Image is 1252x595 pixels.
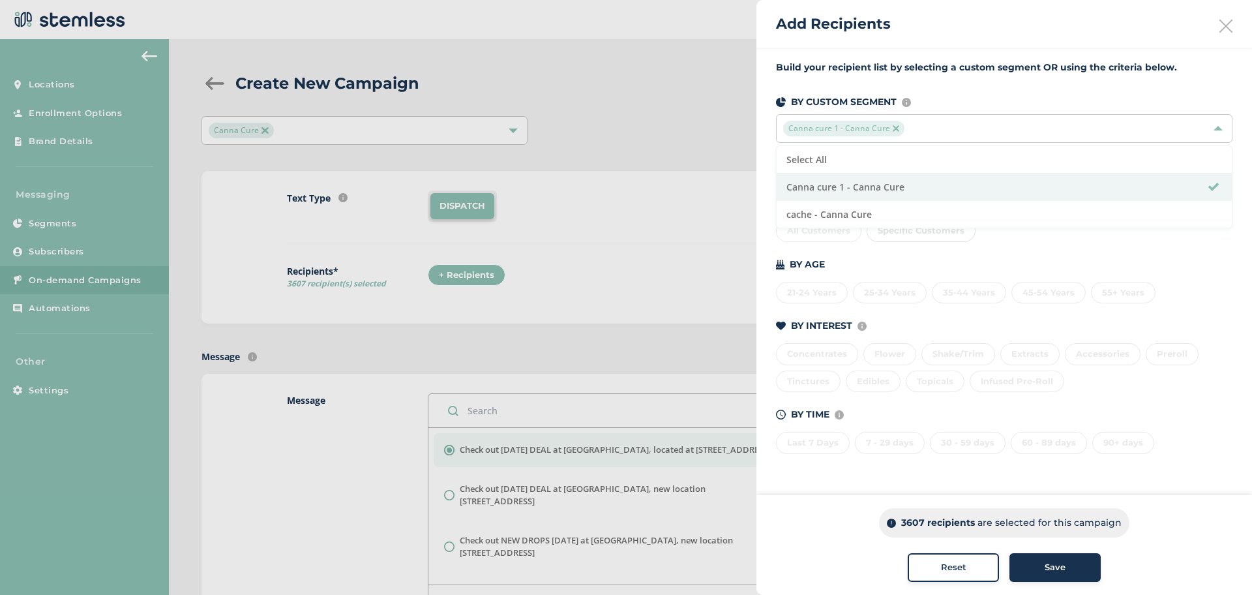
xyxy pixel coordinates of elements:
[1187,532,1252,595] iframe: Chat Widget
[777,174,1232,201] li: Canna cure 1 - Canna Cure
[776,260,784,269] img: icon-cake-93b2a7b5.svg
[901,516,975,530] p: 3607 recipients
[776,13,891,35] h2: Add Recipients
[977,516,1122,530] p: are selected for this campaign
[835,410,844,420] img: icon-info-236977d2.svg
[857,322,867,331] img: icon-info-236977d2.svg
[791,319,852,333] p: BY INTEREST
[908,553,999,582] button: Reset
[1009,553,1101,582] button: Save
[776,97,786,107] img: icon-segments-dark-074adb27.svg
[791,408,829,421] p: BY TIME
[1045,561,1066,574] span: Save
[777,146,1232,174] li: Select All
[887,519,896,528] img: icon-info-dark-48f6c5f3.svg
[776,61,1232,74] label: Build your recipient list by selecting a custom segment OR using the criteria below.
[783,121,904,136] span: Canna cure 1 - Canna Cure
[902,98,911,107] img: icon-info-236977d2.svg
[777,201,1232,228] li: cache - Canna Cure
[941,561,966,574] span: Reset
[776,322,786,331] img: icon-heart-dark-29e6356f.svg
[893,125,899,132] img: icon-close-accent-8a337256.svg
[791,95,897,109] p: BY CUSTOM SEGMENT
[790,258,825,271] p: BY AGE
[776,410,786,420] img: icon-time-dark-e6b1183b.svg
